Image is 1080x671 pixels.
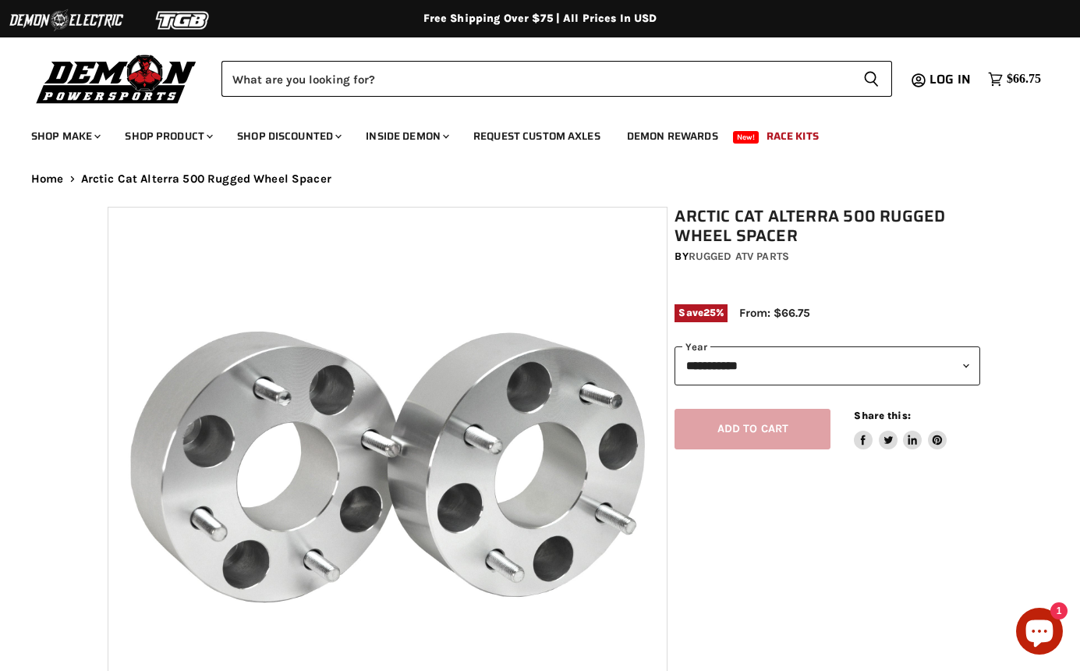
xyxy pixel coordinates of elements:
select: year [675,346,980,385]
span: Log in [930,69,971,89]
ul: Main menu [19,114,1037,152]
a: Shop Discounted [225,120,351,152]
a: $66.75 [980,68,1049,91]
a: Race Kits [755,120,830,152]
span: From: $66.75 [739,306,810,320]
img: TGB Logo 2 [125,5,242,35]
span: $66.75 [1007,72,1041,87]
a: Shop Product [113,120,222,152]
span: Arctic Cat Alterra 500 Rugged Wheel Spacer [81,172,331,186]
span: New! [733,131,760,144]
div: by [675,248,980,265]
form: Product [221,61,892,97]
a: Rugged ATV Parts [689,250,789,263]
inbox-online-store-chat: Shopify online store chat [1011,608,1068,659]
a: Demon Rewards [615,120,730,152]
aside: Share this: [854,409,947,450]
a: Log in [922,73,980,87]
img: Demon Powersports [31,51,202,106]
span: Save % [675,304,728,321]
a: Shop Make [19,120,110,152]
a: Home [31,172,64,186]
img: Demon Electric Logo 2 [8,5,125,35]
button: Search [851,61,892,97]
input: Search [221,61,851,97]
a: Request Custom Axles [462,120,612,152]
span: Share this: [854,410,910,421]
span: 25 [703,307,716,318]
h1: Arctic Cat Alterra 500 Rugged Wheel Spacer [675,207,980,246]
a: Inside Demon [354,120,459,152]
